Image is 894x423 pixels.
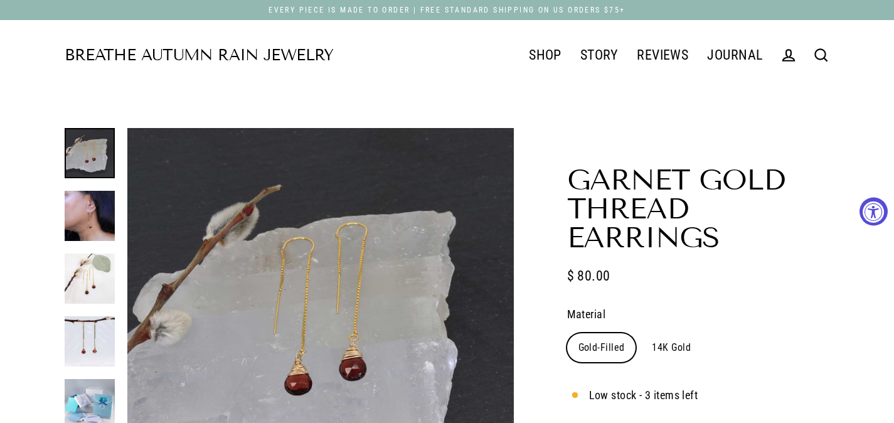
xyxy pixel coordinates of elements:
[65,191,115,241] img: Garnet Gold Thread Earrings main image | Breathe Autumn Rain Artisan Jewelry
[859,198,888,226] button: Accessibility Widget, click to open
[519,40,571,71] a: SHOP
[567,265,610,287] span: $ 80.00
[65,316,115,367] img: Garnet Gold Thread Earrings alt image | Breathe Autumn Rain Artisan Jewelry
[627,40,698,71] a: REVIEWS
[567,306,830,324] label: Material
[567,333,636,362] label: Gold-Filled
[641,333,702,362] label: 14K Gold
[65,48,334,63] a: Breathe Autumn Rain Jewelry
[334,39,772,72] div: Primary
[65,254,115,304] img: Garnet Gold Thread Earrings main image | Breathe Autumn Rain Artisan Jewelry
[589,387,698,405] span: Low stock - 3 items left
[571,40,627,71] a: STORY
[698,40,772,71] a: JOURNAL
[567,166,830,252] h1: Garnet Gold Thread Earrings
